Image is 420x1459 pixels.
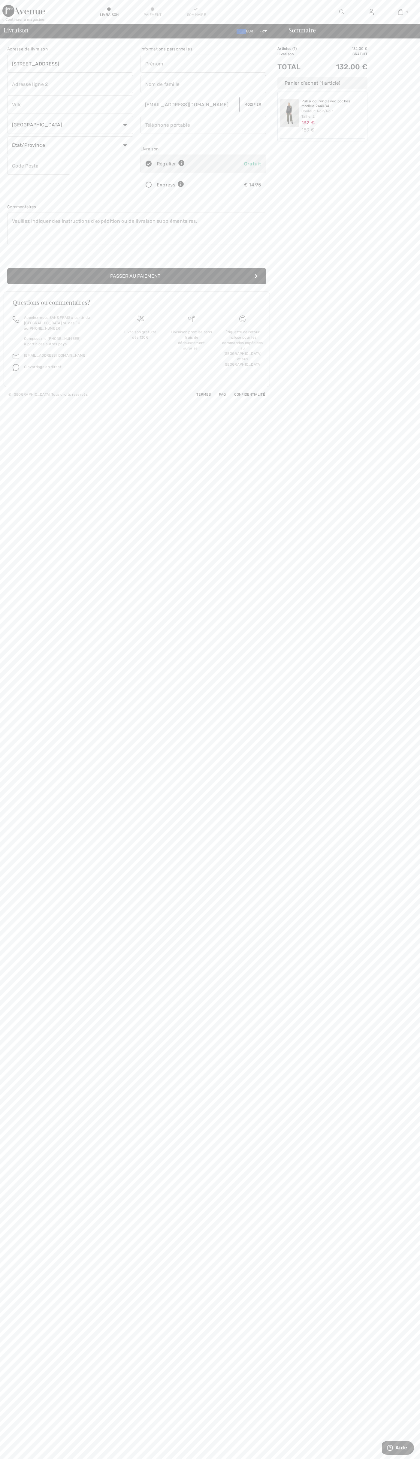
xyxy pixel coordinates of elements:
[7,157,70,175] input: Code Postal
[244,181,261,189] div: € 14.95
[7,95,133,113] input: Ville
[157,181,184,189] div: Express
[24,365,62,369] span: Clavardage en direct
[7,55,133,73] input: Adresse ligne 1
[2,5,45,17] img: 1ère Avenue
[316,51,367,57] td: Gratuit
[237,29,246,34] img: Euro
[227,392,265,397] a: Confidentialité
[137,316,144,322] img: Livraison gratuite dès 130&#8364;
[120,329,161,340] div: Livraison gratuite dès 130€
[7,204,266,210] div: Commentaires
[8,392,88,397] div: © [GEOGRAPHIC_DATA] Tous droits reservés
[24,315,108,331] p: Appelez-nous SANS FRAIS à partir du [GEOGRAPHIC_DATA] ou des EU au
[24,336,108,347] p: Composez le [PHONE_NUMBER] à partir des autres pays.
[187,12,205,17] div: Sommaire
[141,146,267,152] div: Livraison
[144,12,162,17] div: Paiement
[171,329,212,351] div: Livraison promise sans frais de dédouanement surprise !
[100,12,118,17] div: Livraison
[13,316,19,323] img: call
[382,1441,414,1456] iframe: Ouvre un widget dans lequel vous pouvez trouver plus d’informations
[13,364,19,371] img: chat
[13,299,261,305] h3: Questions ou commentaires?
[239,316,246,322] img: Livraison gratuite dès 130&#8364;
[7,75,133,93] input: Adresse ligne 2
[141,116,267,134] input: Téléphone portable
[277,57,316,77] td: Total
[406,9,408,15] span: 1
[259,29,267,33] span: FR
[29,326,62,331] a: [PHONE_NUMBER]
[13,353,19,359] img: email
[237,29,256,33] span: EUR
[369,8,374,16] img: Mes infos
[301,127,315,133] s: 189 €
[398,8,403,16] img: Mon panier
[277,77,367,89] div: Panier d'achat (1 article)
[141,46,267,52] div: Informations personnelles
[189,392,211,397] a: Termes
[141,55,267,73] input: Prénom
[188,316,195,322] img: Livraison promise sans frais de dédouanement surprise&nbsp;!
[24,353,86,358] a: [EMAIL_ADDRESS][DOMAIN_NAME]
[364,8,379,16] a: Se connecter
[7,46,133,52] div: Adresse de livraison
[280,99,299,127] img: Pull à col rond avec poches modèle 244084
[301,99,365,108] a: Pull à col rond avec poches modèle 244084
[316,57,367,77] td: 132.00 €
[386,8,415,16] a: 1
[2,17,46,22] div: < Continuer à magasiner
[222,329,263,367] div: Étiquette de retour incluse pour les commandes expédiées au [GEOGRAPHIC_DATA] et aux [GEOGRAPHIC_...
[7,268,266,284] button: Passer au paiement
[141,75,267,93] input: Nom de famille
[301,120,315,125] span: 132 €
[157,160,185,168] div: Régulier
[244,161,261,167] span: Gratuit
[316,46,367,51] td: 132.00 €
[301,108,365,119] div: Couleur: Noir/Noir Taille: 2
[4,27,29,33] span: Livraison
[277,46,316,51] td: Articles ( )
[212,392,226,397] a: FAQ
[239,97,266,112] button: Modifier
[277,51,316,57] td: Livraison
[294,47,295,51] span: 1
[141,95,234,113] input: Courriel
[339,8,344,16] img: recherche
[281,27,416,33] div: Sommaire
